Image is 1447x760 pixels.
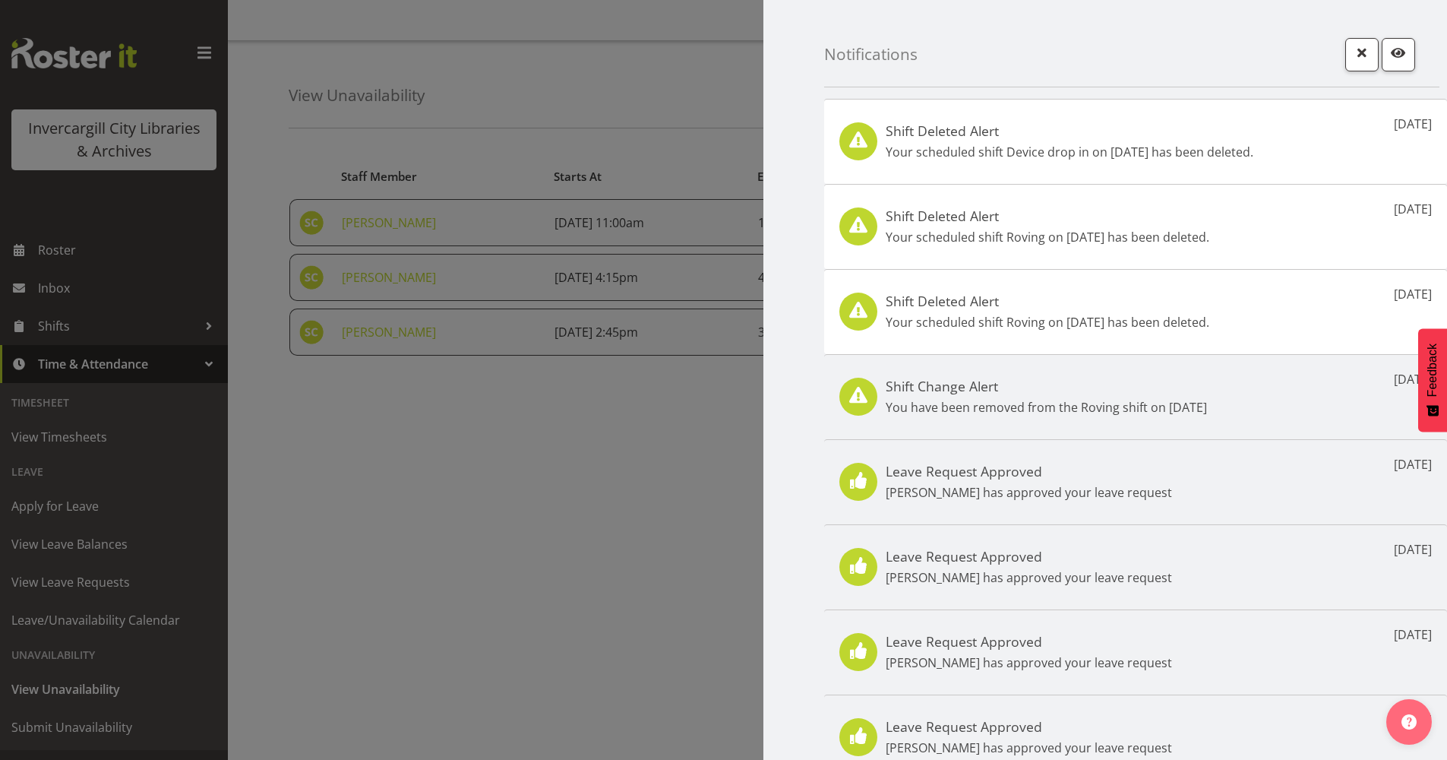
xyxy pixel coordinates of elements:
[886,378,1207,394] h5: Shift Change Alert
[1394,285,1432,303] p: [DATE]
[1401,714,1417,730] img: help-xxl-2.png
[1345,38,1379,71] button: Close
[886,122,1253,139] h5: Shift Deleted Alert
[886,633,1172,650] h5: Leave Request Approved
[1394,540,1432,559] p: [DATE]
[1394,200,1432,218] p: [DATE]
[1426,344,1439,397] span: Feedback
[886,718,1172,735] h5: Leave Request Approved
[1382,38,1415,71] button: Mark as read
[886,463,1172,480] h5: Leave Request Approved
[886,739,1172,757] p: [PERSON_NAME] has approved your leave request
[886,207,1209,224] h5: Shift Deleted Alert
[1418,328,1447,432] button: Feedback - Show survey
[1394,625,1432,644] p: [DATE]
[886,548,1172,565] h5: Leave Request Approved
[1394,115,1432,133] p: [DATE]
[1394,455,1432,473] p: [DATE]
[824,46,918,63] h4: Notifications
[1394,370,1432,388] p: [DATE]
[886,654,1172,672] p: [PERSON_NAME] has approved your leave request
[886,143,1253,161] p: Your scheduled shift Device drop in on [DATE] has been deleted.
[886,313,1209,331] p: Your scheduled shift Roving on [DATE] has been deleted.
[886,483,1172,502] p: [PERSON_NAME] has approved your leave request
[886,228,1209,246] p: Your scheduled shift Roving on [DATE] has been deleted.
[886,398,1207,416] p: You have been removed from the Roving shift on [DATE]
[886,293,1209,309] h5: Shift Deleted Alert
[886,568,1172,587] p: [PERSON_NAME] has approved your leave request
